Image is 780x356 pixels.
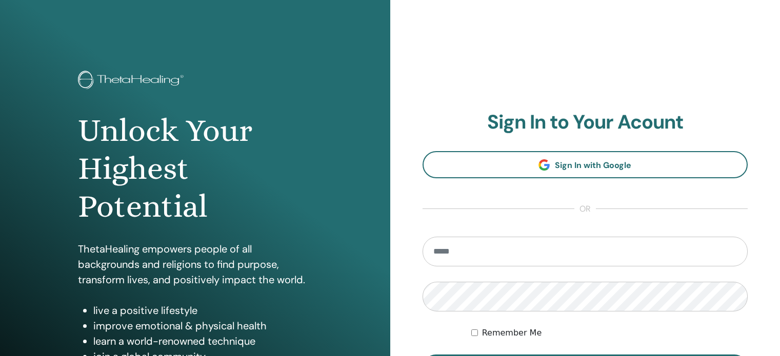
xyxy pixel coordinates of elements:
p: ThetaHealing empowers people of all backgrounds and religions to find purpose, transform lives, a... [78,241,312,287]
li: learn a world-renowned technique [93,333,312,349]
li: live a positive lifestyle [93,303,312,318]
a: Sign In with Google [423,151,748,178]
span: Sign In with Google [555,160,631,171]
h1: Unlock Your Highest Potential [78,112,312,226]
span: or [574,203,596,215]
label: Remember Me [482,327,542,339]
div: Keep me authenticated indefinitely or until I manually logout [471,327,748,339]
li: improve emotional & physical health [93,318,312,333]
h2: Sign In to Your Acount [423,111,748,134]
